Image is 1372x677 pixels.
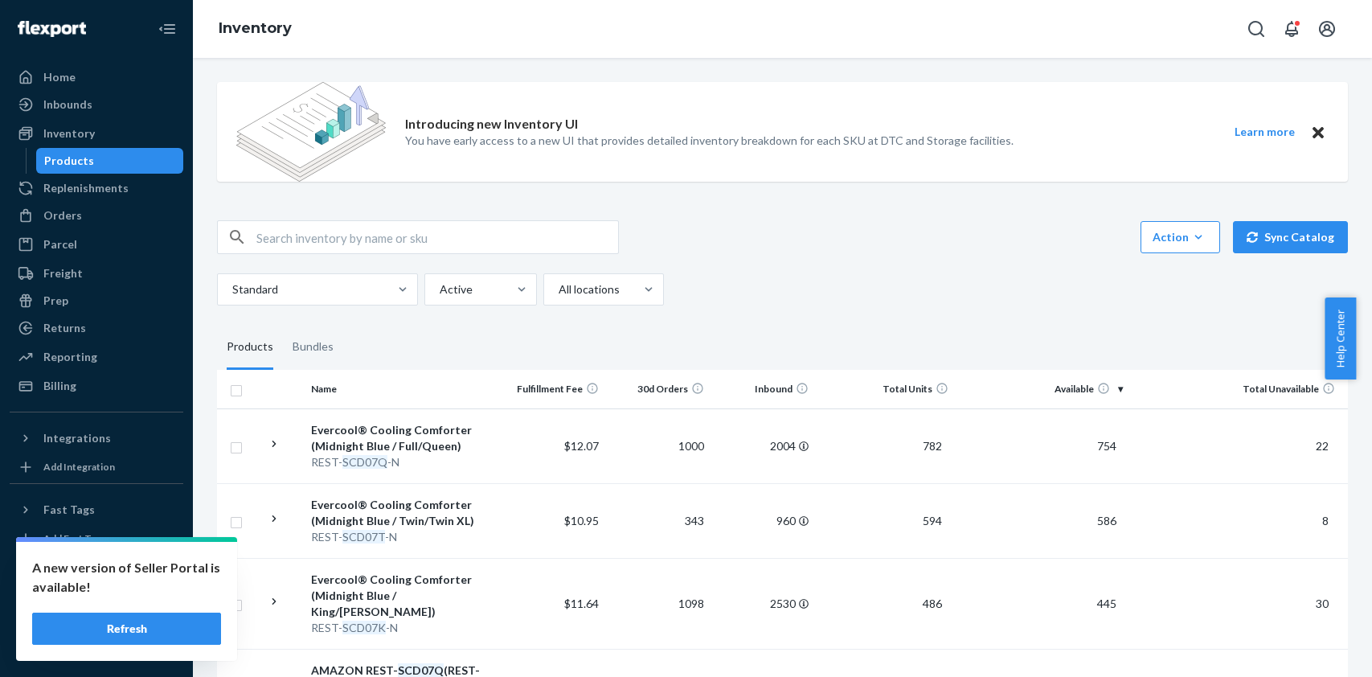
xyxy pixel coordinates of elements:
div: Products [227,325,273,370]
div: Fast Tags [43,502,95,518]
em: SCD07T [342,530,385,544]
button: Action [1141,221,1220,253]
span: 30 [1309,597,1335,610]
div: Home [43,69,76,85]
button: Help Center [1325,297,1356,380]
a: Inventory [219,19,292,37]
div: REST- -N [311,529,494,545]
a: Parcel [10,232,183,257]
input: Search inventory by name or sku [256,221,618,253]
span: 445 [1091,597,1123,610]
button: Fast Tags [10,497,183,523]
div: Integrations [43,430,111,446]
div: Evercool® Cooling Comforter (Midnight Blue / Full/Queen) [311,422,494,454]
td: 343 [605,483,710,558]
em: SCD07Q [398,663,444,677]
div: REST- -N [311,454,494,470]
span: 8 [1316,514,1335,527]
a: Add Integration [10,457,183,477]
div: Action [1153,229,1208,245]
a: Inbounds [10,92,183,117]
em: SCD07Q [342,455,387,469]
div: Bundles [293,325,334,370]
a: Reporting [10,344,183,370]
th: Total Units [815,370,955,408]
td: 2530 [711,558,815,649]
a: Products [36,148,184,174]
div: Orders [43,207,82,224]
th: Fulfillment Fee [501,370,605,408]
img: new-reports-banner-icon.82668bd98b6a51aee86340f2a7b77ae3.png [236,82,386,182]
span: 486 [916,597,948,610]
div: Replenishments [43,180,129,196]
span: $10.95 [564,514,599,527]
p: Introducing new Inventory UI [405,115,578,133]
a: Inventory [10,121,183,146]
a: Replenishments [10,175,183,201]
input: Standard [231,281,232,297]
button: Close Navigation [151,13,183,45]
button: Open notifications [1276,13,1308,45]
div: Prep [43,293,68,309]
button: Give Feedback [10,637,183,663]
div: Inbounds [43,96,92,113]
div: Parcel [43,236,77,252]
div: REST- -N [311,620,494,636]
span: 586 [1091,514,1123,527]
div: Add Fast Tag [43,531,101,545]
a: Billing [10,373,183,399]
button: Integrations [10,425,183,451]
button: Open account menu [1311,13,1343,45]
div: Reporting [43,349,97,365]
div: Evercool® Cooling Comforter (Midnight Blue / King/[PERSON_NAME]) [311,572,494,620]
a: Returns [10,315,183,341]
span: 22 [1309,439,1335,453]
em: SCD07K [342,621,386,634]
button: Learn more [1224,122,1304,142]
span: $12.07 [564,439,599,453]
td: 1098 [605,558,710,649]
th: Inbound [711,370,815,408]
button: Close [1308,122,1329,142]
div: Add Integration [43,460,115,474]
th: Available [955,370,1129,408]
button: Refresh [32,613,221,645]
a: Talk to Support [10,582,183,608]
span: 782 [916,439,948,453]
a: Home [10,64,183,90]
span: 594 [916,514,948,527]
ol: breadcrumbs [206,6,305,52]
a: Help Center [10,609,183,635]
a: Prep [10,288,183,314]
td: 960 [711,483,815,558]
a: Freight [10,261,183,286]
div: Freight [43,265,83,281]
th: 30d Orders [605,370,710,408]
div: Returns [43,320,86,336]
button: Open Search Box [1240,13,1272,45]
div: Inventory [43,125,95,142]
img: Flexport logo [18,21,86,37]
input: Active [438,281,440,297]
div: Billing [43,378,76,394]
a: Add Fast Tag [10,529,183,548]
button: Sync Catalog [1233,221,1348,253]
td: 2004 [711,408,815,483]
td: 1000 [605,408,710,483]
p: A new version of Seller Portal is available! [32,558,221,597]
div: Evercool® Cooling Comforter (Midnight Blue / Twin/Twin XL) [311,497,494,529]
th: Total Unavailable [1129,370,1348,408]
th: Name [305,370,501,408]
span: $11.64 [564,597,599,610]
a: Orders [10,203,183,228]
div: Products [44,153,94,169]
span: 754 [1091,439,1123,453]
p: You have early access to a new UI that provides detailed inventory breakdown for each SKU at DTC ... [405,133,1014,149]
input: All locations [557,281,559,297]
a: Settings [10,555,183,581]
